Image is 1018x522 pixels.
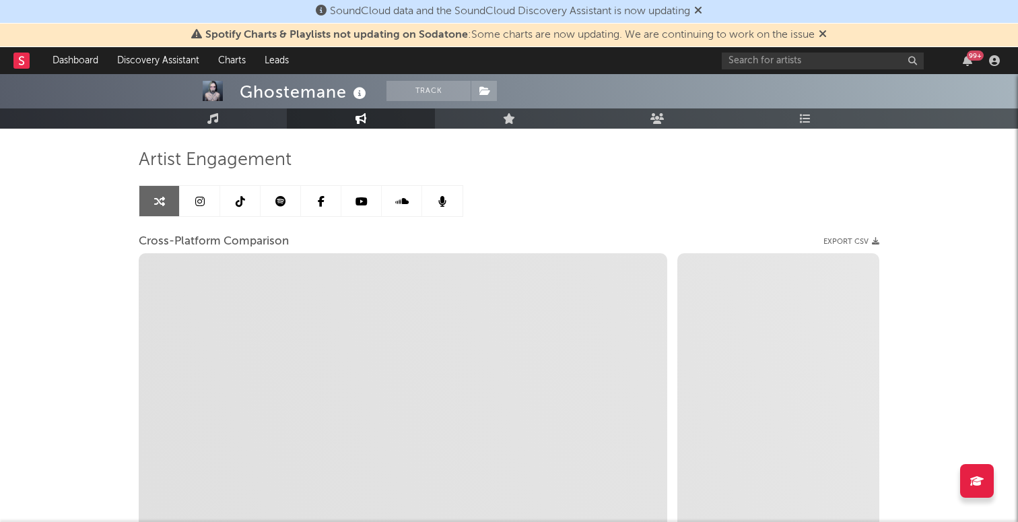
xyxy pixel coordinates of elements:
button: Export CSV [823,238,879,246]
button: Track [386,81,471,101]
a: Discovery Assistant [108,47,209,74]
span: Dismiss [819,30,827,40]
a: Charts [209,47,255,74]
a: Leads [255,47,298,74]
a: Dashboard [43,47,108,74]
span: SoundCloud data and the SoundCloud Discovery Assistant is now updating [330,6,690,17]
span: Artist Engagement [139,152,292,168]
div: 99 + [967,51,984,61]
span: : Some charts are now updating. We are continuing to work on the issue [205,30,815,40]
span: Cross-Platform Comparison [139,234,289,250]
span: Spotify Charts & Playlists not updating on Sodatone [205,30,468,40]
span: Dismiss [694,6,702,17]
button: 99+ [963,55,972,66]
div: Ghostemane [240,81,370,103]
input: Search for artists [722,53,924,69]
